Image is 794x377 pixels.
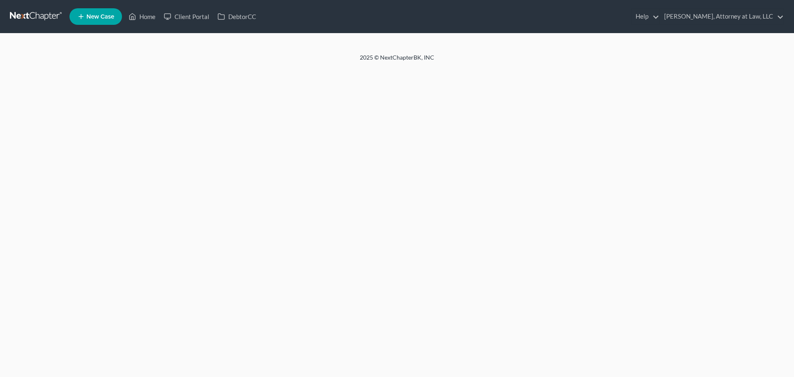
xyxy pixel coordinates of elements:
new-legal-case-button: New Case [69,8,122,25]
a: Help [631,9,659,24]
a: Home [124,9,160,24]
a: [PERSON_NAME], Attorney at Law, LLC [660,9,784,24]
a: DebtorCC [213,9,260,24]
a: Client Portal [160,9,213,24]
div: 2025 © NextChapterBK, INC [161,53,633,68]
